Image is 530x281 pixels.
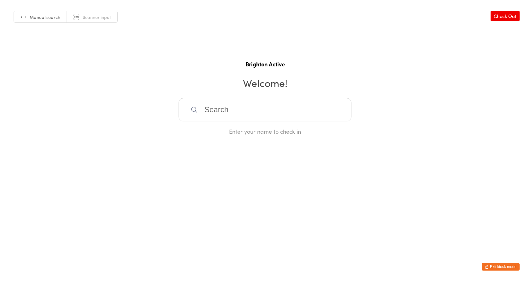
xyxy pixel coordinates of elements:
span: Manual search [30,14,60,20]
h1: Brighton Active [6,60,524,68]
input: Search [179,98,351,121]
button: Exit kiosk mode [482,263,520,271]
a: Check Out [491,11,520,21]
div: Enter your name to check in [179,127,351,135]
h2: Welcome! [6,76,524,90]
span: Scanner input [83,14,111,20]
